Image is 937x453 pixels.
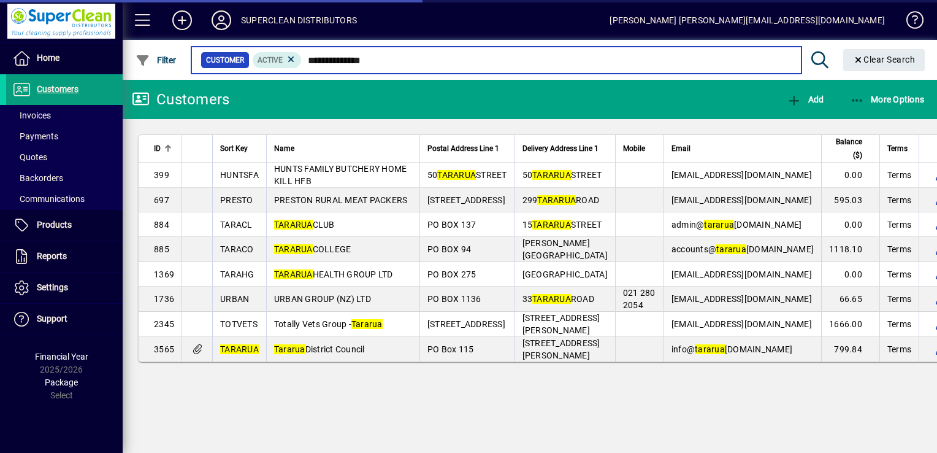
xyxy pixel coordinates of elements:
[220,170,259,180] span: HUNTSFA
[6,273,123,303] a: Settings
[623,288,656,310] span: 021 280 2054
[784,88,827,110] button: Add
[522,195,600,205] span: 299 ROAD
[220,319,258,329] span: TOTVETS
[671,195,812,205] span: [EMAIL_ADDRESS][DOMAIN_NAME]
[6,304,123,335] a: Support
[522,142,599,155] span: Delivery Address Line 1
[154,269,174,279] span: 1369
[12,173,63,183] span: Backorders
[532,294,571,304] em: TARARUA
[671,142,814,155] div: Email
[154,294,174,304] span: 1736
[427,244,471,254] span: PO BOX 94
[610,10,885,30] div: [PERSON_NAME] [PERSON_NAME][EMAIL_ADDRESS][DOMAIN_NAME]
[671,319,812,329] span: [EMAIL_ADDRESS][DOMAIN_NAME]
[37,84,78,94] span: Customers
[253,52,302,68] mat-chip: Activation Status: Active
[522,313,600,335] span: [STREET_ADDRESS][PERSON_NAME]
[427,142,499,155] span: Postal Address Line 1
[274,319,383,329] span: Totally Vets Group -
[220,220,253,230] span: TARACL
[887,219,911,231] span: Terms
[623,142,656,155] div: Mobile
[887,243,911,255] span: Terms
[821,312,879,337] td: 1666.00
[274,164,407,186] span: HUNTS FAMILY BUTCHERY HOME KILL HFB
[241,10,357,30] div: SUPERCLEAN DISTRIBUTORS
[537,195,576,205] em: TARARUA
[437,170,476,180] em: TARARUA
[154,142,161,155] span: ID
[716,244,746,254] em: tararua
[206,54,244,66] span: Customer
[154,319,174,329] span: 2345
[671,142,690,155] span: Email
[6,168,123,188] a: Backorders
[6,43,123,74] a: Home
[427,344,474,354] span: PO Box 115
[154,244,169,254] span: 885
[6,126,123,147] a: Payments
[671,170,812,180] span: [EMAIL_ADDRESS][DOMAIN_NAME]
[887,293,911,305] span: Terms
[522,294,594,304] span: 33 ROAD
[427,269,476,279] span: PO BOX 275
[821,262,879,287] td: 0.00
[671,294,812,304] span: [EMAIL_ADDRESS][DOMAIN_NAME]
[427,195,505,205] span: [STREET_ADDRESS]
[274,195,408,205] span: PRESTON RURAL MEAT PACKERS
[850,95,925,104] span: More Options
[897,2,922,42] a: Knowledge Base
[6,241,123,272] a: Reports
[274,220,335,230] span: CLUB
[220,269,254,279] span: TARAHG
[37,314,67,323] span: Support
[274,344,305,354] em: Tararua
[274,142,412,155] div: Name
[522,220,602,230] span: 15 STREET
[671,220,802,230] span: admin@ [DOMAIN_NAME]
[154,220,169,230] span: 884
[821,337,879,362] td: 799.84
[202,9,241,31] button: Profile
[821,188,879,212] td: 595.03
[887,169,911,181] span: Terms
[154,170,169,180] span: 399
[821,287,879,312] td: 66.65
[427,170,507,180] span: 50 STREET
[37,220,72,230] span: Products
[787,95,824,104] span: Add
[132,90,229,109] div: Customers
[6,105,123,126] a: Invoices
[853,55,916,64] span: Clear Search
[12,194,85,204] span: Communications
[274,244,313,254] em: TARARUA
[821,237,879,262] td: 1118.10
[12,131,58,141] span: Payments
[671,344,792,354] span: info@ [DOMAIN_NAME]
[220,344,259,354] em: TARARUA
[887,343,911,355] span: Terms
[522,338,600,360] span: [STREET_ADDRESS][PERSON_NAME]
[220,244,254,254] span: TARACO
[37,53,59,63] span: Home
[351,319,383,329] em: Tararua
[35,352,88,362] span: Financial Year
[45,377,78,387] span: Package
[829,135,873,162] div: Balance ($)
[427,319,505,329] span: [STREET_ADDRESS]
[821,212,879,237] td: 0.00
[154,344,174,354] span: 3565
[623,142,645,155] span: Mobile
[695,344,725,354] em: tararua
[843,49,925,71] button: Clear
[274,269,313,279] em: TARARUA
[154,142,174,155] div: ID
[6,188,123,209] a: Communications
[258,56,283,64] span: Active
[220,195,253,205] span: PRESTO
[274,244,351,254] span: COLLEGE
[12,152,47,162] span: Quotes
[274,294,371,304] span: URBAN GROUP (NZ) LTD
